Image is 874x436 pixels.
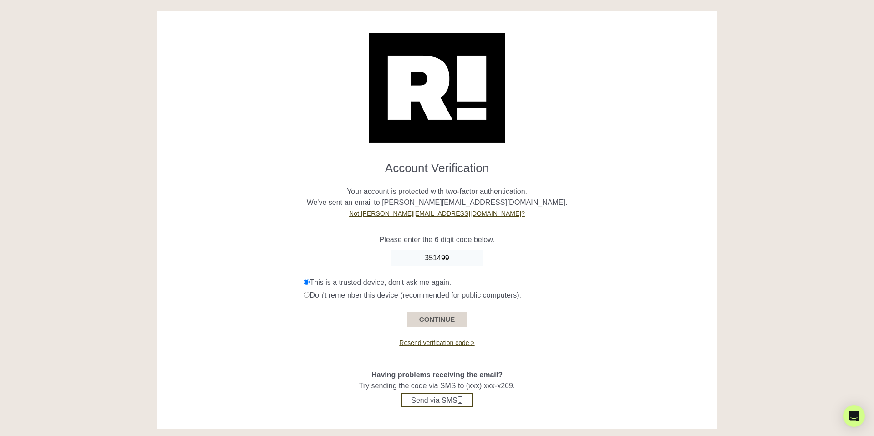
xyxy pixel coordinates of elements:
button: Send via SMS [401,393,472,407]
a: Resend verification code > [399,339,474,346]
div: Open Intercom Messenger [843,405,865,427]
div: Try sending the code via SMS to (xxx) xxx-x269. [164,348,710,407]
span: Having problems receiving the email? [371,371,503,379]
h1: Account Verification [164,154,710,175]
a: Not [PERSON_NAME][EMAIL_ADDRESS][DOMAIN_NAME]? [349,210,525,217]
p: Your account is protected with two-factor authentication. We've sent an email to [PERSON_NAME][EM... [164,175,710,219]
input: Enter Code [391,250,483,266]
div: Don't remember this device (recommended for public computers). [304,290,710,301]
button: CONTINUE [407,312,467,327]
p: Please enter the 6 digit code below. [164,234,710,245]
div: This is a trusted device, don't ask me again. [304,277,710,288]
img: Retention.com [369,33,505,143]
